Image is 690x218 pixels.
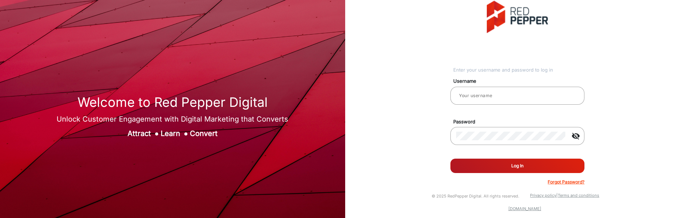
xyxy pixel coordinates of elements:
[448,118,593,126] mat-label: Password
[530,193,556,198] a: Privacy policy
[453,67,585,74] div: Enter your username and password to log in
[184,129,188,138] span: ●
[57,128,288,139] div: Attract Learn Convert
[448,78,593,85] mat-label: Username
[508,206,541,211] a: [DOMAIN_NAME]
[548,179,584,185] p: Forgot Password?
[450,159,584,173] button: Log In
[456,91,579,100] input: Your username
[556,193,558,198] a: |
[57,114,288,124] div: Unlock Customer Engagement with Digital Marketing that Converts
[432,194,519,199] small: © 2025 RedPepper Digital. All rights reserved.
[57,95,288,110] h1: Welcome to Red Pepper Digital
[558,193,599,198] a: Terms and conditions
[567,132,584,140] mat-icon: visibility_off
[155,129,159,138] span: ●
[487,1,548,33] img: vmg-logo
